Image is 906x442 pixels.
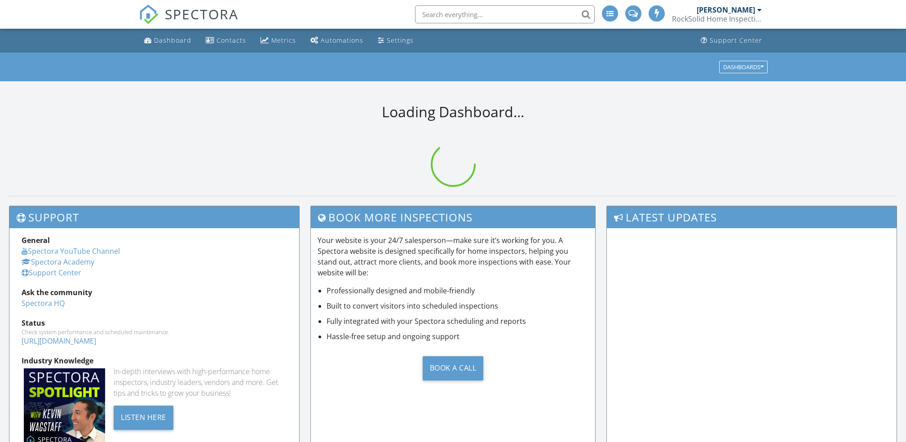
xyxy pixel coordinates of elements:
[202,32,250,49] a: Contacts
[139,4,159,24] img: The Best Home Inspection Software - Spectora
[22,235,50,245] strong: General
[154,36,191,44] div: Dashboard
[22,287,287,298] div: Ask the community
[719,61,768,73] button: Dashboards
[9,206,299,228] h3: Support
[327,285,588,296] li: Professionally designed and mobile-friendly
[22,328,287,336] div: Check system performance and scheduled maintenance.
[22,318,287,328] div: Status
[257,32,300,49] a: Metrics
[22,298,65,308] a: Spectora HQ
[374,32,417,49] a: Settings
[327,316,588,327] li: Fully integrated with your Spectora scheduling and reports
[423,356,484,380] div: Book a Call
[672,14,762,23] div: RockSolid Home Inspections
[415,5,595,23] input: Search everything...
[114,406,173,430] div: Listen Here
[22,246,120,256] a: Spectora YouTube Channel
[697,5,755,14] div: [PERSON_NAME]
[710,36,762,44] div: Support Center
[327,331,588,342] li: Hassle-free setup and ongoing support
[165,4,239,23] span: SPECTORA
[141,32,195,49] a: Dashboard
[697,32,766,49] a: Support Center
[311,206,595,228] h3: Book More Inspections
[139,12,239,31] a: SPECTORA
[318,349,588,387] a: Book a Call
[387,36,414,44] div: Settings
[271,36,296,44] div: Metrics
[22,355,287,366] div: Industry Knowledge
[318,235,588,278] p: Your website is your 24/7 salesperson—make sure it’s working for you. A Spectora website is desig...
[723,64,764,70] div: Dashboards
[22,336,96,346] a: [URL][DOMAIN_NAME]
[22,257,94,267] a: Spectora Academy
[321,36,363,44] div: Automations
[114,412,173,422] a: Listen Here
[307,32,367,49] a: Automations (Advanced)
[114,366,287,398] div: In-depth interviews with high-performance home inspectors, industry leaders, vendors and more. Ge...
[607,206,897,228] h3: Latest Updates
[217,36,246,44] div: Contacts
[327,301,588,311] li: Built to convert visitors into scheduled inspections
[22,268,81,278] a: Support Center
